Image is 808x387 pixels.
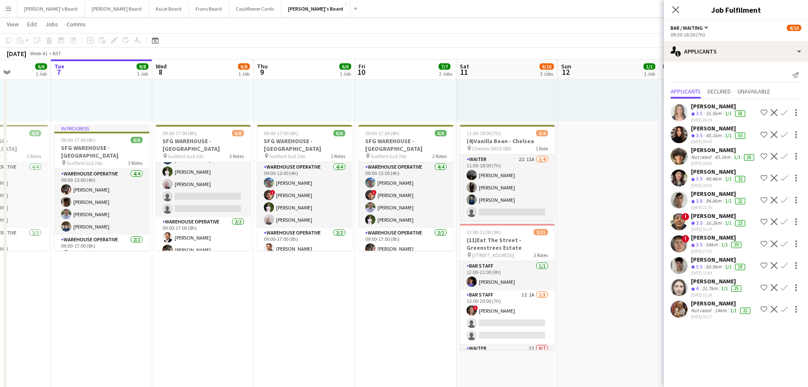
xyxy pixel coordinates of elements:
app-card-role: Warehouse Operative2/209:00-17:00 (8h) [54,235,149,279]
span: 3/4 [536,130,548,136]
div: [DATE] 22:55 [691,205,747,210]
div: [DATE] 20:03 [691,183,747,188]
span: Applicants [671,88,701,94]
div: 31.5km [704,110,723,117]
div: [PERSON_NAME] [691,102,747,110]
div: [DATE] 16:14 [691,226,747,232]
div: 3 Jobs [540,71,554,77]
span: ! [473,305,478,311]
app-skills-label: 1/1 [721,241,728,248]
div: [DATE] 09:00 [691,139,747,144]
div: [DATE] 13:28 [691,292,743,298]
button: [PERSON_NAME]'s Board [281,0,350,17]
span: 3.5 [696,175,702,182]
div: 54km [704,241,719,249]
div: 19 [735,264,745,270]
div: 16.2km [704,220,723,227]
span: Mon [663,62,674,70]
span: 13 [661,67,674,77]
span: 11 [459,67,469,77]
span: Sun [561,62,571,70]
h3: Job Fulfilment [664,4,808,15]
div: BST [53,50,61,56]
div: Not rated [691,307,713,314]
h3: SFG WAREHOUSE - [GEOGRAPHIC_DATA] [54,144,149,159]
app-job-card: 09:00-17:00 (8h)6/8SFG WAREHOUSE - [GEOGRAPHIC_DATA] Guilford Gu3 2dx2 RolesWarehouse Operative7I... [156,125,251,251]
span: 8/8 [131,137,143,143]
span: 11:00-18:00 (7h) [467,130,501,136]
app-skills-label: 1/1 [721,285,728,291]
app-card-role: Waiter2I11A3/411:00-18:00 (7h)[PERSON_NAME][PERSON_NAME][PERSON_NAME] [460,155,555,220]
span: ! [270,190,275,195]
h3: (11)Eat The Street -Greenstrees Estate [460,236,555,251]
span: Jobs [45,20,58,28]
div: 45.1km [704,132,723,139]
a: Jobs [42,19,62,30]
div: 1 Job [340,71,351,77]
div: 1 Job [644,71,655,77]
div: 19 [731,242,741,248]
span: Unavailable [738,88,770,94]
app-job-card: In progress09:00-17:00 (8h)8/8SFG WAREHOUSE - [GEOGRAPHIC_DATA] Guilford Gu3 2dx3 RolesWarehouse ... [54,125,149,251]
div: [PERSON_NAME] [691,168,747,175]
app-card-role: BAR STAFF1/112:00-21:00 (9h)[PERSON_NAME] [460,261,555,290]
a: View [3,19,22,30]
a: Edit [24,19,40,30]
button: [PERSON_NAME]'s Board [17,0,85,17]
span: 3 Roles [128,160,143,166]
div: [PERSON_NAME] [691,299,752,307]
span: 3.5 [696,110,702,116]
span: 1/1 [643,63,655,70]
span: 6/6 [35,63,47,70]
div: 25 [731,285,741,292]
app-job-card: 09:00-17:00 (8h)6/6SFG WAREHOUSE - [GEOGRAPHIC_DATA] Guilford Gu3 2dx2 RolesWarehouse Operative4/... [257,125,352,251]
div: 31.7km [700,285,719,292]
div: 18 [735,110,745,117]
div: 53 [735,133,745,139]
div: 1 Job [238,71,249,77]
span: 2 Roles [331,153,345,159]
span: 8 [154,67,167,77]
span: Wed [156,62,167,70]
app-card-role: Warehouse Operative4/409:00-13:00 (4h)[PERSON_NAME]![PERSON_NAME][PERSON_NAME][PERSON_NAME] [358,162,453,228]
span: 6/6 [333,130,345,136]
div: 18 [744,154,754,161]
span: 12 [560,67,571,77]
app-card-role: Warehouse Operative7I2A4/609:00-13:00 (4h)[PERSON_NAME][PERSON_NAME][PERSON_NAME][PERSON_NAME] [156,127,251,217]
app-skills-label: 1/1 [725,110,732,116]
span: Fri [358,62,365,70]
div: 09:30-16:30 (7h) [671,31,801,38]
div: 1 Job [36,71,47,77]
app-job-card: 11:00-18:00 (7h)3/4(4)Vanilla Bean - Chelsea Chelsea SW1X 0BD1 RoleWaiter2I11A3/411:00-18:00 (7h)... [460,125,555,220]
h3: SFG WAREHOUSE - [GEOGRAPHIC_DATA] [257,137,352,153]
div: [DATE] 18:17 [691,314,752,319]
app-skills-label: 1/1 [725,175,732,182]
span: 9 [256,67,268,77]
span: Comms [67,20,86,28]
span: Guilford Gu3 2dx [371,153,406,159]
div: [PERSON_NAME] [691,124,747,132]
h3: (4)Vanilla Bean - Chelsea [460,137,555,145]
span: 12:00-21:00 (9h) [467,229,501,235]
div: [DATE] 12:04 [691,270,747,276]
div: [PERSON_NAME] [691,146,756,154]
span: ! [682,213,689,220]
span: 6/6 [435,130,447,136]
span: 4 [696,285,699,291]
span: ! [372,190,377,195]
span: 8/8 [137,63,148,70]
span: Bar / Waiting [671,25,703,31]
span: 2 Roles [432,153,447,159]
h3: SFG WAREHOUSE - [GEOGRAPHIC_DATA] [358,137,453,153]
div: 60.9km [704,263,723,271]
span: 2 Roles [229,153,244,159]
div: 40.4km [704,175,723,183]
span: 4/10 [787,25,801,31]
span: ! [682,235,689,243]
div: 2 Jobs [439,71,452,77]
span: 7/7 [439,63,450,70]
div: Not rated [691,154,713,161]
